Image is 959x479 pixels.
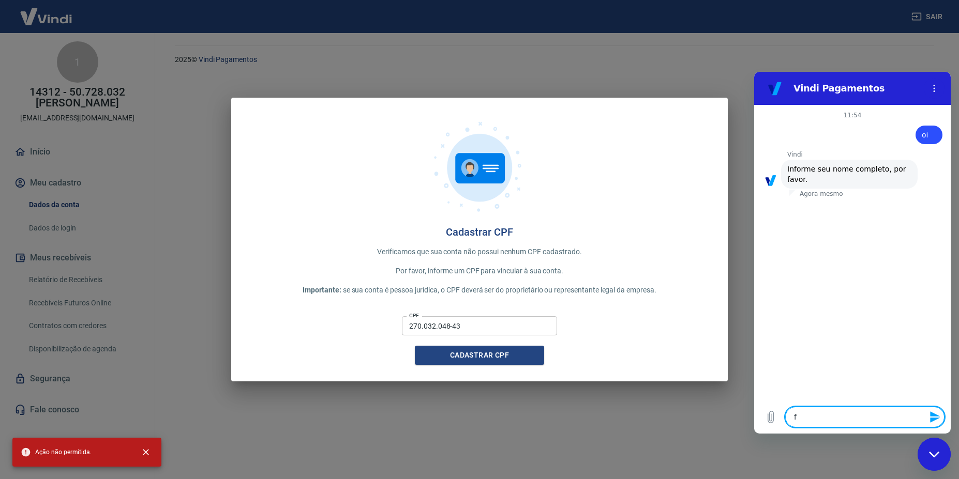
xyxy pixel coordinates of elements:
[409,312,419,319] label: CPF
[918,438,951,471] iframe: Botão para abrir a janela de mensagens, conversa em andamento
[415,346,544,365] button: Cadastrar CPF
[248,246,711,257] p: Verificamos que sua conta não possui nenhum CPF cadastrado.
[21,447,92,457] span: Ação não permitida.
[248,226,711,238] h4: Cadastrar CPF
[248,266,711,276] p: Por favor, informe um CPF para vincular à sua conta.
[248,285,711,296] p: se sua conta é pessoa jurídica, o CPF deverá ser do proprietário ou representante legal da empresa.
[754,72,951,434] iframe: Janela de mensagens
[428,114,531,218] img: cpf.717f05c5be8aae91fe8f.png
[134,441,157,463] button: close
[303,286,341,294] span: Importante:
